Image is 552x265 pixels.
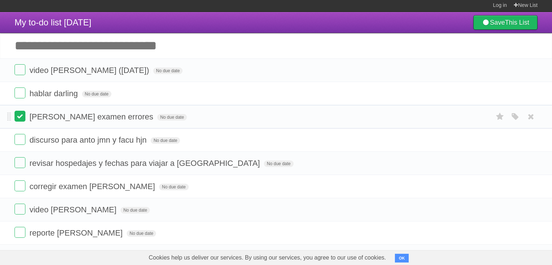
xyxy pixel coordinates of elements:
[120,207,150,213] span: No due date
[142,250,393,265] span: Cookies help us deliver our services. By using our services, you agree to our use of cookies.
[15,157,25,168] label: Done
[29,135,148,144] span: discurso para anto jmn y facu hjn
[15,227,25,238] label: Done
[15,180,25,191] label: Done
[157,114,187,121] span: No due date
[159,184,188,190] span: No due date
[127,230,156,237] span: No due date
[29,66,151,75] span: video [PERSON_NAME] ([DATE])
[82,91,111,97] span: No due date
[505,19,529,26] b: This List
[395,254,409,262] button: OK
[15,64,25,75] label: Done
[29,89,79,98] span: hablar darling
[15,17,91,27] span: My to-do list [DATE]
[29,205,118,214] span: video [PERSON_NAME]
[15,204,25,215] label: Done
[15,87,25,98] label: Done
[29,228,124,237] span: reporte [PERSON_NAME]
[473,15,537,30] a: SaveThis List
[151,137,180,144] span: No due date
[264,160,293,167] span: No due date
[29,112,155,121] span: [PERSON_NAME] examen errores
[153,68,183,74] span: No due date
[493,111,507,123] label: Star task
[29,159,262,168] span: revisar hospedajes y fechas para viajar a [GEOGRAPHIC_DATA]
[29,182,157,191] span: corregir examen [PERSON_NAME]
[15,134,25,145] label: Done
[15,111,25,122] label: Done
